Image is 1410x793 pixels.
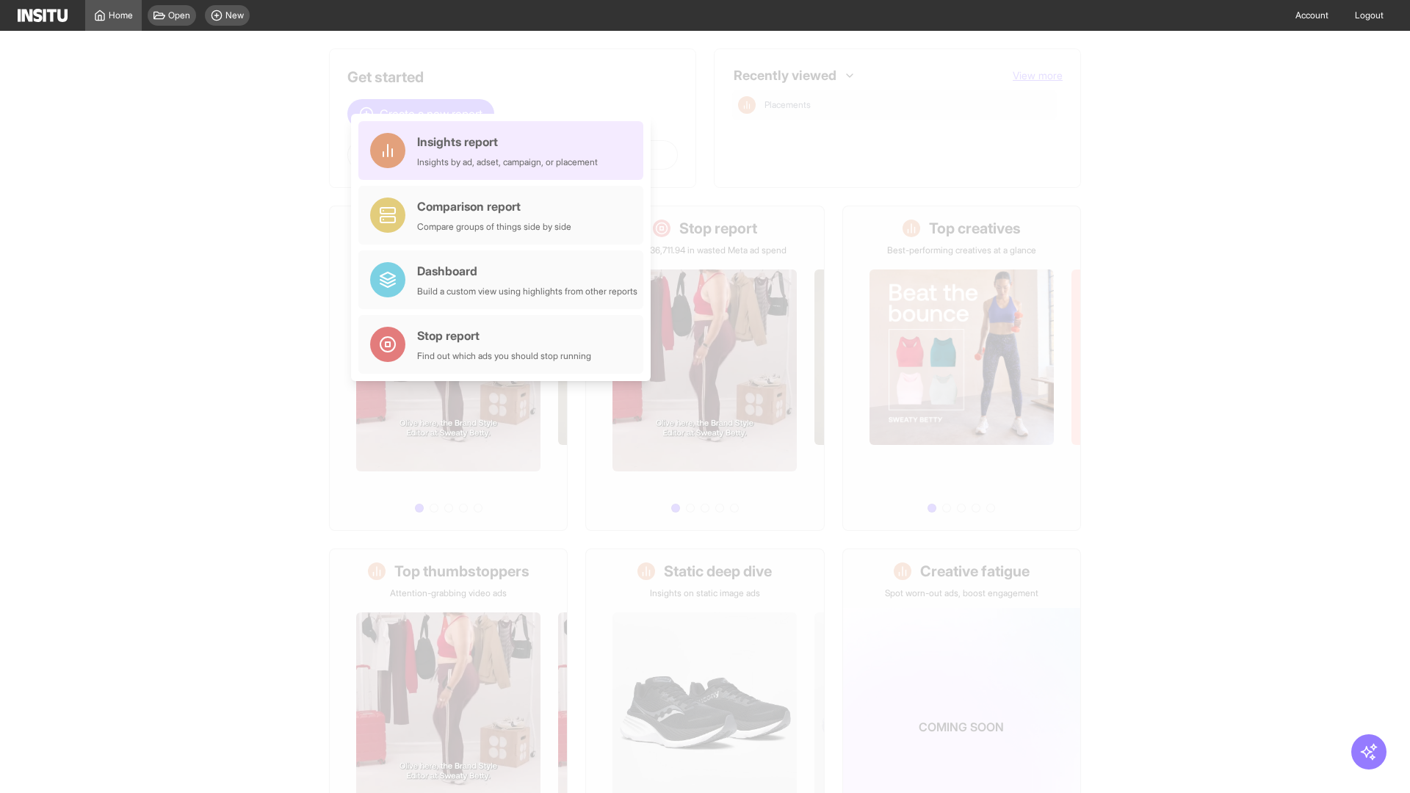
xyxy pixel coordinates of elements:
[417,286,637,297] div: Build a custom view using highlights from other reports
[417,350,591,362] div: Find out which ads you should stop running
[417,221,571,233] div: Compare groups of things side by side
[417,262,637,280] div: Dashboard
[18,9,68,22] img: Logo
[109,10,133,21] span: Home
[417,156,598,168] div: Insights by ad, adset, campaign, or placement
[417,327,591,344] div: Stop report
[417,133,598,151] div: Insights report
[417,198,571,215] div: Comparison report
[225,10,244,21] span: New
[168,10,190,21] span: Open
